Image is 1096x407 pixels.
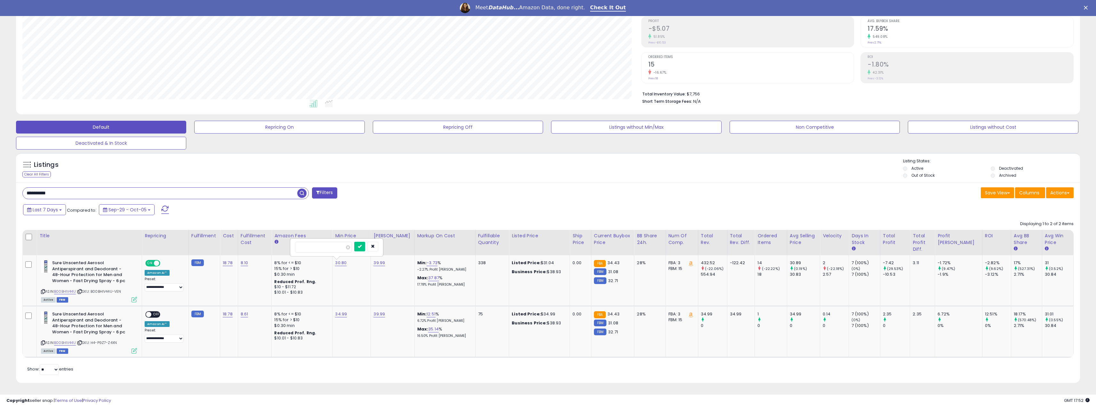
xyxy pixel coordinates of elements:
[274,266,327,272] div: 15% for > $10
[852,246,855,252] small: Days In Stock.
[417,260,470,272] div: %
[67,207,96,213] span: Compared to:
[1014,311,1042,317] div: 18.17%
[223,232,235,239] div: Cost
[1045,311,1073,317] div: 31.01
[274,311,327,317] div: 8% for <= $10
[191,311,204,317] small: FBM
[1064,397,1090,403] span: 2025-10-13 17:52 GMT
[52,311,130,337] b: Sure Unscented Aerosol Antiperspirant and Deodorant - 48-Hour Protection for Men and Women - Fast...
[274,290,327,295] div: $10.01 - $10.83
[417,267,470,272] p: -2.27% Profit [PERSON_NAME]
[145,270,170,276] div: Amazon AI *
[790,323,820,329] div: 0
[790,232,817,246] div: Avg Selling Price
[512,269,565,275] div: $38.93
[608,269,618,275] span: 31.08
[23,204,66,215] button: Last 7 Days
[701,232,724,246] div: Total Rev.
[241,232,269,246] div: Fulfillment Cost
[705,266,724,271] small: (-22.06%)
[887,266,903,271] small: (29.53%)
[1014,272,1042,277] div: 2.71%
[145,328,184,343] div: Preset:
[194,121,364,134] button: Repricing On
[22,171,51,177] div: Clear All Filters
[146,261,154,266] span: ON
[637,311,660,317] div: 28%
[274,279,316,284] b: Reduced Prof. Rng.
[417,334,470,338] p: 16.50% Profit [PERSON_NAME]
[637,232,663,246] div: BB Share 24h.
[823,323,849,329] div: 0
[274,239,278,245] small: Amazon Fees.
[999,173,1016,178] label: Archived
[145,321,170,327] div: Amazon AI *
[1045,246,1049,252] small: Avg Win Price.
[794,266,807,271] small: (0.19%)
[648,25,854,34] h2: -$5.07
[1014,260,1042,266] div: 17%
[594,320,606,326] small: FBM
[417,282,470,287] p: 17.78% Profit [PERSON_NAME]
[1015,187,1045,198] button: Columns
[241,260,248,266] a: 8.10
[608,329,618,335] span: 32.71
[52,260,130,285] b: Sure Unscented Aerosol Antiperspirant and Deodorant - 48-Hour Protection for Men and Women - Fast...
[108,207,147,213] span: Sep-29 - Oct-05
[274,336,327,341] div: $10.01 - $10.83
[33,207,58,213] span: Last 7 Days
[730,121,900,134] button: Non Competitive
[1049,266,1063,271] small: (0.52%)
[1084,6,1090,10] div: Close
[223,260,233,266] a: 18.78
[417,326,470,338] div: %
[852,311,880,317] div: 7 (100%)
[827,266,844,271] small: (-22.18%)
[572,260,586,266] div: 0.00
[985,260,1011,266] div: -2.82%
[868,55,1073,59] span: ROI
[427,311,436,317] a: 12.51
[868,41,881,45] small: Prev: 2.71%
[594,277,606,284] small: FBM
[607,260,620,266] span: 34.43
[883,323,910,329] div: 0
[475,4,585,11] div: Meet Amazon Data, done right.
[668,317,693,323] div: FBM: 15
[373,121,543,134] button: Repricing Off
[1046,187,1074,198] button: Actions
[151,312,162,317] span: OFF
[607,311,620,317] span: 34.43
[6,398,111,404] div: seller snap | |
[608,320,618,326] span: 31.08
[637,260,660,266] div: 28%
[417,326,428,332] b: Max:
[913,260,930,266] div: 3.11
[1045,232,1071,246] div: Avg Win Price
[668,260,693,266] div: FBA: 3
[274,232,330,239] div: Amazon Fees
[938,232,980,246] div: Profit [PERSON_NAME]
[512,311,565,317] div: $34.99
[730,311,750,317] div: 34.99
[83,397,111,403] a: Privacy Policy
[274,323,327,329] div: $0.30 min
[572,311,586,317] div: 0.00
[594,311,606,318] small: FBA
[512,311,541,317] b: Listed Price:
[512,232,567,239] div: Listed Price
[981,187,1014,198] button: Save View
[823,232,846,239] div: Velocity
[417,275,428,281] b: Max:
[223,311,233,317] a: 18.78
[274,272,327,277] div: $0.30 min
[701,323,727,329] div: 0
[642,90,1069,97] li: $7,756
[651,34,665,39] small: 51.85%
[27,366,73,372] span: Show: entries
[478,311,504,317] div: 75
[608,278,618,284] span: 32.71
[274,330,316,336] b: Reduced Prof. Rng.
[41,260,51,273] img: 31fQwKi04sL._SL40_.jpg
